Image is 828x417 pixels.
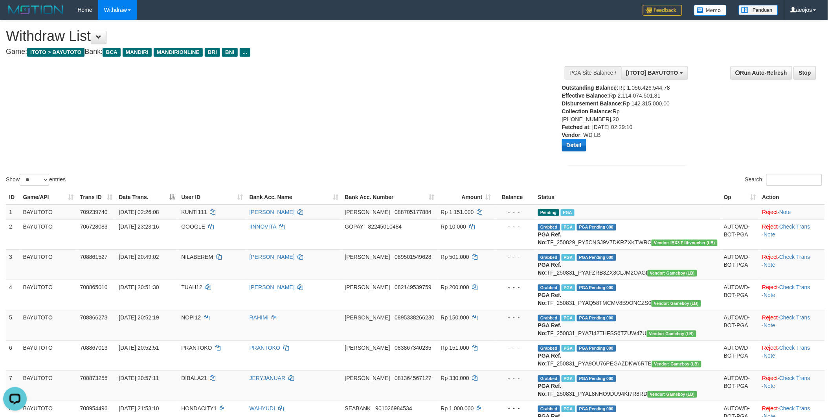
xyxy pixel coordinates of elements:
[80,314,108,321] span: 708866273
[762,314,778,321] a: Reject
[762,375,778,381] a: Reject
[538,262,562,276] b: PGA Ref. No:
[498,314,532,321] div: - - -
[119,375,159,381] span: [DATE] 20:57:11
[577,375,616,382] span: PGA Pending
[538,254,560,261] span: Grabbed
[438,190,494,205] th: Amount: activate to sort column ascending
[759,205,825,220] td: ·
[375,405,412,411] span: Copy 901026984534 to clipboard
[498,253,532,261] div: - - -
[538,406,560,412] span: Grabbed
[561,209,575,216] span: Marked by aeocindy
[80,405,108,411] span: 708954496
[562,284,575,291] span: Marked by aeojona
[441,284,469,290] span: Rp 200.000
[345,405,371,411] span: SEABANK
[721,340,759,371] td: AUTOWD-BOT-PGA
[766,174,822,186] input: Search:
[626,70,678,76] span: [ITOTO] BAYUTOTO
[20,310,77,340] td: BAYUTOTO
[250,209,295,215] a: [PERSON_NAME]
[759,190,825,205] th: Action
[498,374,532,382] div: - - -
[250,223,276,230] a: IINNOVITA
[779,405,810,411] a: Check Trans
[119,314,159,321] span: [DATE] 20:52:19
[20,280,77,310] td: BAYUTOTO
[154,48,203,57] span: MANDIRIONLINE
[27,48,84,57] span: ITOTO > BAYUTOTO
[181,314,201,321] span: NOPI12
[6,28,544,44] h1: Withdraw List
[764,231,776,238] a: Note
[6,371,20,401] td: 7
[759,371,825,401] td: · ·
[181,375,207,381] span: DIBALA21
[762,209,778,215] a: Reject
[562,85,619,91] b: Outstanding Balance:
[535,219,721,249] td: TF_250829_PY5CNSJ9V7DKRZXKTWRC
[745,174,822,186] label: Search:
[562,84,670,157] div: Rp 1.056.426.544,78 Rp 2.114.074.501,81 Rp 142.315.000,00 Rp [PHONE_NUMBER],20 : [DATE] 02:29:10 ...
[648,391,697,398] span: Vendor URL: https://dashboard.q2checkout.com/secure
[6,48,544,56] h4: Game: Bank:
[20,219,77,249] td: BAYUTOTO
[6,340,20,371] td: 6
[721,310,759,340] td: AUTOWD-BOT-PGA
[562,108,613,114] b: Collection Balance:
[652,361,701,367] span: Vendor URL: https://dashboard.q2checkout.com/secure
[250,284,295,290] a: [PERSON_NAME]
[80,375,108,381] span: 708873255
[494,190,535,205] th: Balance
[764,262,776,268] a: Note
[562,132,580,138] b: Vendor
[181,345,212,351] span: PRANTOKO
[395,314,434,321] span: Copy 0895338266230 to clipboard
[759,310,825,340] td: · ·
[77,190,116,205] th: Trans ID: activate to sort column ascending
[368,223,402,230] span: Copy 82245010484 to clipboard
[577,254,616,261] span: PGA Pending
[562,406,575,412] span: Marked by aeocindy
[119,345,159,351] span: [DATE] 20:52:51
[395,375,431,381] span: Copy 081364567127 to clipboard
[345,254,390,260] span: [PERSON_NAME]
[80,284,108,290] span: 708865010
[721,371,759,401] td: AUTOWD-BOT-PGA
[119,284,159,290] span: [DATE] 20:51:30
[535,190,721,205] th: Status
[764,322,776,328] a: Note
[20,205,77,220] td: BAYUTOTO
[535,371,721,401] td: TF_250831_PYAL8NHO9DU94KI7R8RD
[577,406,616,412] span: PGA Pending
[621,66,688,79] button: [ITOTO] BAYUTOTO
[577,315,616,321] span: PGA Pending
[181,405,217,411] span: HONDACITY1
[181,254,213,260] span: NILABEREM
[250,345,280,351] a: PRANTOKO
[764,383,776,389] a: Note
[759,249,825,280] td: · ·
[20,174,49,186] select: Showentries
[246,190,342,205] th: Bank Acc. Name: activate to sort column ascending
[562,315,575,321] span: Marked by aeojona
[345,375,390,381] span: [PERSON_NAME]
[535,340,721,371] td: TF_250831_PYA9OU76PEGAZDKW6RTE
[648,270,697,277] span: Vendor URL: https://dashboard.q2checkout.com/secure
[6,280,20,310] td: 4
[562,92,610,99] b: Effective Balance:
[731,66,792,79] a: Run Auto-Refresh
[764,352,776,359] a: Note
[80,254,108,260] span: 708861527
[562,139,586,151] button: Detail
[779,314,810,321] a: Check Trans
[647,330,696,337] span: Vendor URL: https://dashboard.q2checkout.com/secure
[779,209,791,215] a: Note
[538,383,562,397] b: PGA Ref. No:
[538,322,562,336] b: PGA Ref. No:
[80,209,108,215] span: 709239740
[6,190,20,205] th: ID
[6,219,20,249] td: 2
[6,174,66,186] label: Show entries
